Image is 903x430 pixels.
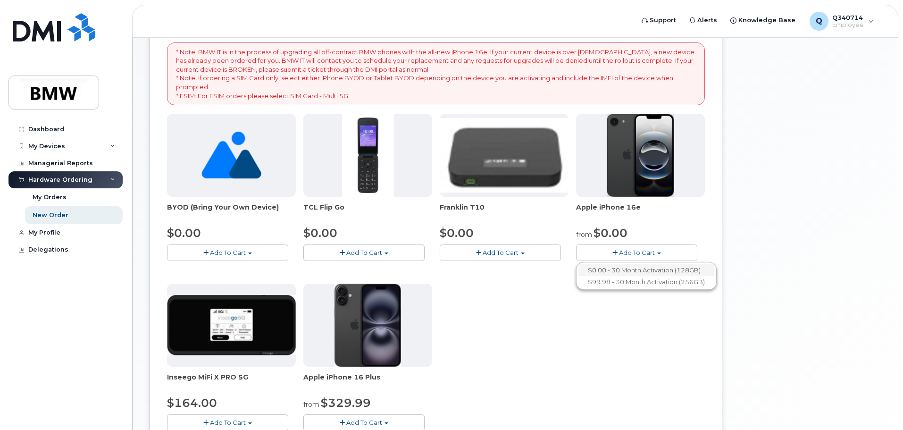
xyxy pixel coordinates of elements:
[201,114,261,197] img: no_image_found-2caef05468ed5679b831cfe6fc140e25e0c280774317ffc20a367ab7fd17291e.png
[303,226,337,240] span: $0.00
[303,245,425,261] button: Add To Cart
[167,372,296,391] div: Inseego MiFi X PRO 5G
[303,372,432,391] div: Apple iPhone 16 Plus
[167,245,288,261] button: Add To Cart
[578,276,714,288] a: $99.98 - 30 Month Activation (256GB)
[724,11,802,30] a: Knowledge Base
[576,202,705,221] div: Apple iPhone 16e
[594,226,627,240] span: $0.00
[167,396,217,410] span: $164.00
[576,245,697,261] button: Add To Cart
[635,11,683,30] a: Support
[576,230,592,239] small: from
[167,226,201,240] span: $0.00
[862,389,896,423] iframe: Messenger Launcher
[334,284,401,367] img: iphone_16_plus.png
[167,202,296,221] div: BYOD (Bring Your Own Device)
[607,114,675,197] img: iphone16e.png
[210,249,246,256] span: Add To Cart
[440,202,569,221] div: Franklin T10
[342,114,394,197] img: TCL_FLIP_MODE.jpg
[483,249,518,256] span: Add To Cart
[167,295,296,355] img: cut_small_inseego_5G.jpg
[321,396,371,410] span: $329.99
[803,12,880,31] div: Q340714
[303,202,432,221] div: TCL Flip Go
[650,16,676,25] span: Support
[346,249,382,256] span: Add To Cart
[619,249,655,256] span: Add To Cart
[738,16,795,25] span: Knowledge Base
[816,16,822,27] span: Q
[176,48,696,100] p: * Note: BMW IT is in the process of upgrading all off-contract BMW phones with the all-new iPhone...
[683,11,724,30] a: Alerts
[697,16,717,25] span: Alerts
[832,14,864,21] span: Q340714
[440,226,474,240] span: $0.00
[346,419,382,426] span: Add To Cart
[210,419,246,426] span: Add To Cart
[440,245,561,261] button: Add To Cart
[303,400,319,409] small: from
[578,264,714,276] a: $0.00 - 30 Month Activation (128GB)
[440,118,569,193] img: t10.jpg
[832,21,864,29] span: Employee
